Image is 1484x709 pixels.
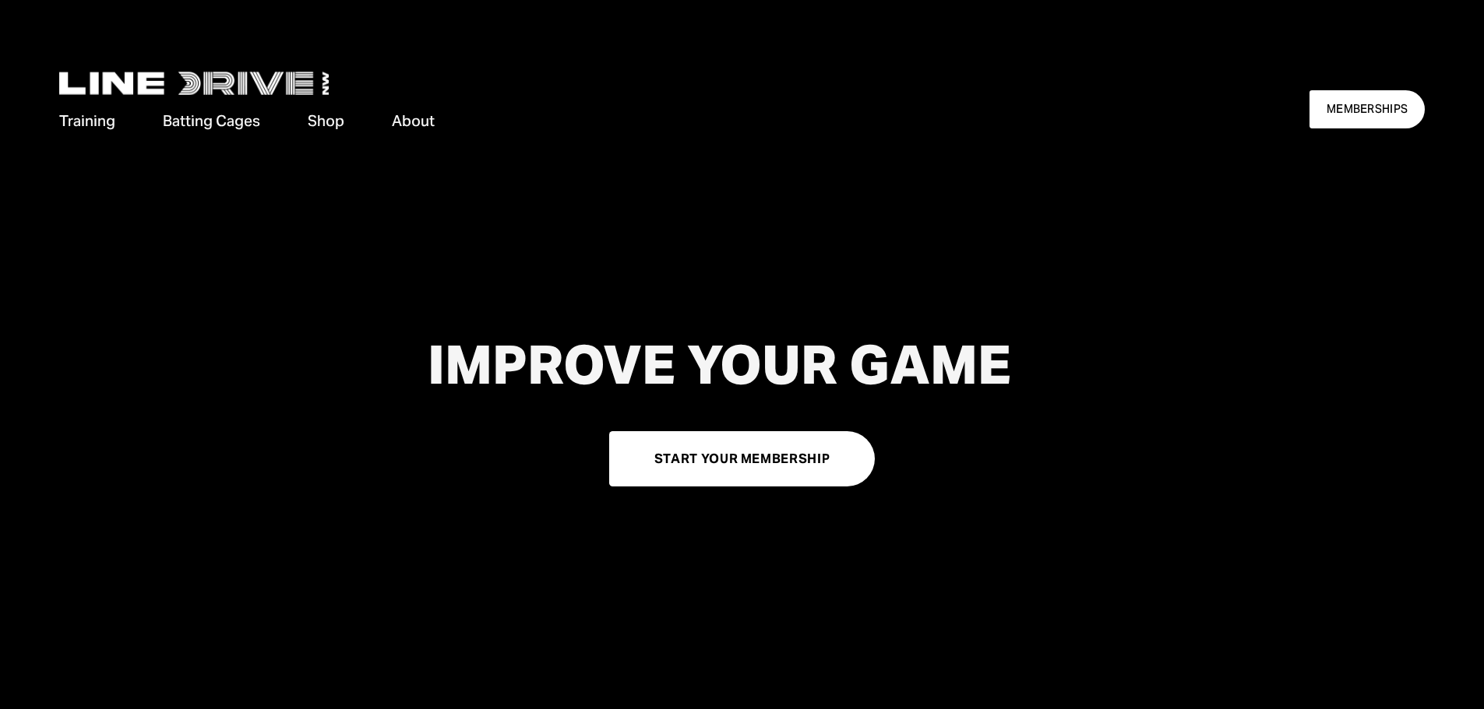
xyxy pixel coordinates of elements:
a: MEMBERSHIPS [1310,90,1424,128]
span: About [392,111,435,132]
a: folder dropdown [163,109,260,133]
a: folder dropdown [59,109,115,133]
h1: IMPROVE YOUR GAME [288,335,1150,395]
span: Training [59,111,115,132]
a: Shop [308,109,344,133]
a: START YOUR MEMBERSHIP [609,431,876,486]
img: LineDrive NorthWest [59,72,329,95]
span: Batting Cages [163,111,260,132]
a: folder dropdown [392,109,435,133]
